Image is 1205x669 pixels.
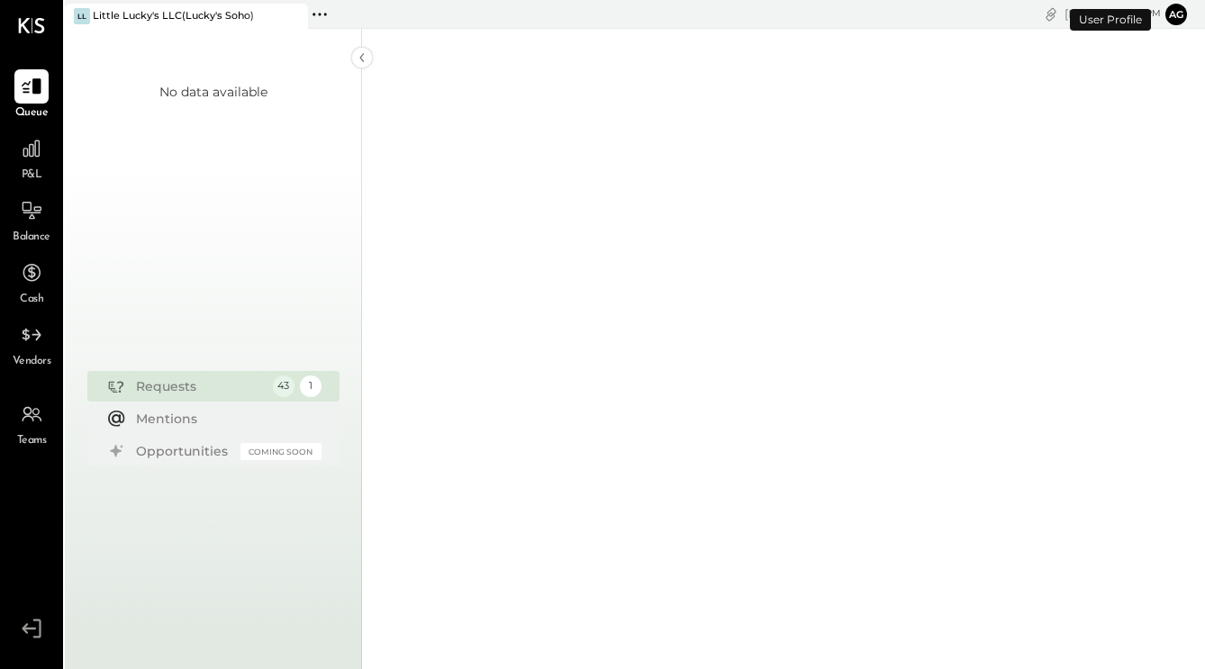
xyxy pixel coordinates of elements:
a: Vendors [1,318,62,370]
span: Balance [13,230,50,246]
span: pm [1146,7,1161,20]
div: No data available [159,83,267,101]
a: Teams [1,397,62,449]
a: P&L [1,131,62,184]
a: Cash [1,256,62,308]
span: P&L [22,167,42,184]
div: Mentions [136,410,313,428]
div: 43 [273,375,294,397]
span: Teams [17,433,47,449]
span: Cash [20,292,43,308]
span: Queue [15,105,49,122]
div: [DATE] [1065,5,1161,23]
span: 1 : 56 [1107,5,1143,23]
div: copy link [1042,5,1060,23]
div: User Profile [1070,9,1151,31]
div: Opportunities [136,442,231,460]
button: Ag [1165,4,1187,25]
span: Vendors [13,354,51,370]
div: Little Lucky's LLC(Lucky's Soho) [93,9,254,23]
div: Requests [136,377,264,395]
div: LL [74,8,90,24]
div: 1 [300,375,322,397]
a: Balance [1,194,62,246]
a: Queue [1,69,62,122]
div: Coming Soon [240,443,322,460]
